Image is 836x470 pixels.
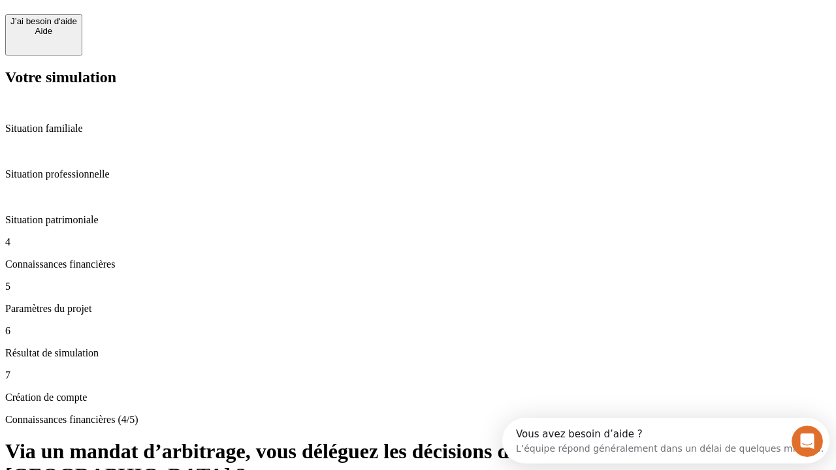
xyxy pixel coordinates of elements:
[5,392,831,403] p: Création de compte
[10,16,77,26] div: J’ai besoin d'aide
[5,303,831,315] p: Paramètres du projet
[502,418,829,463] iframe: Intercom live chat discovery launcher
[5,258,831,270] p: Connaissances financières
[5,214,831,226] p: Situation patrimoniale
[5,325,831,337] p: 6
[5,236,831,248] p: 4
[14,11,321,22] div: Vous avez besoin d’aide ?
[5,414,831,426] p: Connaissances financières (4/5)
[5,14,82,55] button: J’ai besoin d'aideAide
[5,5,360,41] div: Ouvrir le Messenger Intercom
[5,168,831,180] p: Situation professionnelle
[10,26,77,36] div: Aide
[14,22,321,35] div: L’équipe répond généralement dans un délai de quelques minutes.
[5,369,831,381] p: 7
[792,426,823,457] iframe: Intercom live chat
[5,281,831,292] p: 5
[5,69,831,86] h2: Votre simulation
[5,347,831,359] p: Résultat de simulation
[5,123,831,134] p: Situation familiale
